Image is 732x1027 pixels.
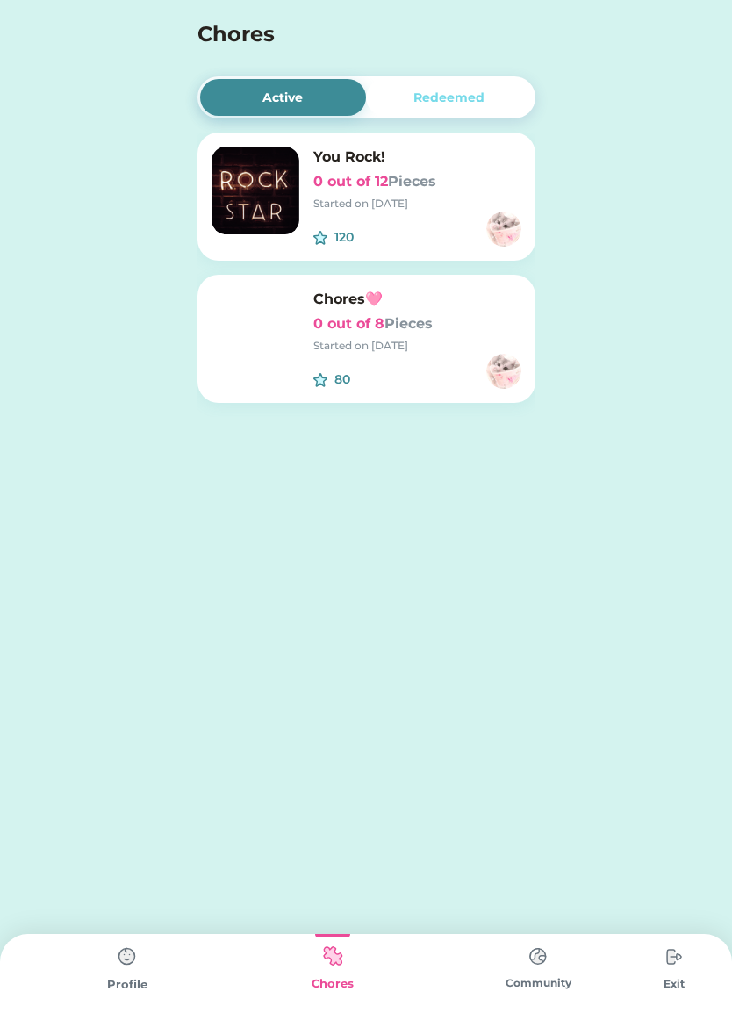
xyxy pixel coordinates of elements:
[388,173,436,190] font: Pieces
[313,171,521,192] h6: 0 out of 12
[641,976,707,992] div: Exit
[313,313,521,334] h6: 0 out of 8
[197,18,488,50] h4: Chores
[334,228,400,247] div: 120
[486,212,521,247] img: https%3A%2F%2F1dfc823d71cc564f25c7cc035732a2d8.cdn.bubble.io%2Ff1757636864441x897212847945009000%...
[334,370,400,389] div: 80
[110,939,145,974] img: type%3Dchores%2C%20state%3Ddefault.svg
[313,231,327,245] img: interface-favorite-star--reward-rating-rate-social-star-media-favorite-like-stars.svg
[212,147,299,234] img: Frame%20682.png
[313,289,521,310] h6: Chores🩷
[313,147,521,168] h6: You Rock!
[313,338,521,354] div: Started on [DATE]
[413,89,484,107] div: Redeemed
[657,939,692,974] img: type%3Dchores%2C%20state%3Ddefault.svg
[486,354,521,389] img: https%3A%2F%2F1dfc823d71cc564f25c7cc035732a2d8.cdn.bubble.io%2Ff1757636864441x897212847945009000%...
[262,89,303,107] div: Active
[25,976,230,994] div: Profile
[230,975,435,993] div: Chores
[384,315,433,332] font: Pieces
[212,289,299,377] img: yH5BAEAAAAALAAAAAABAAEAAAIBRAA7
[313,373,327,387] img: interface-favorite-star--reward-rating-rate-social-star-media-favorite-like-stars.svg
[313,196,521,212] div: Started on [DATE]
[435,975,641,991] div: Community
[520,939,556,973] img: type%3Dchores%2C%20state%3Ddefault.svg
[315,939,350,973] img: type%3Dkids%2C%20state%3Dselected.svg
